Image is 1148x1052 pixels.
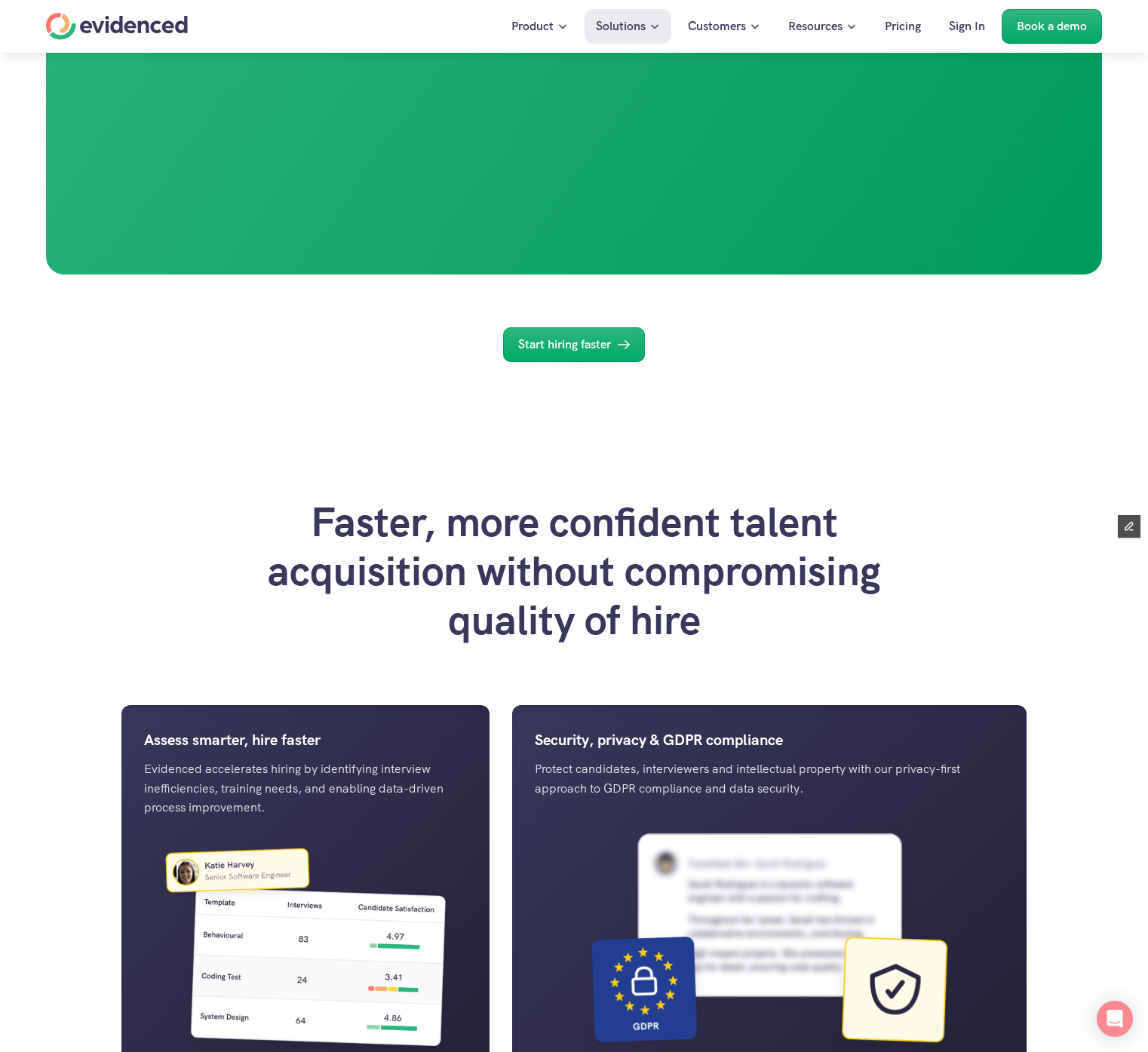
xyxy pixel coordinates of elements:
a: Home [46,13,188,40]
a: Pricing [873,9,932,44]
p: Protect candidates, interviewers and intellectual property with our privacy-first approach to GDP... [535,759,1005,798]
a: Start hiring faster [503,327,645,362]
a: Book a demo [1002,9,1102,44]
p: Pricing [885,17,921,36]
p: Security, privacy & GDPR compliance [535,728,1005,752]
p: Resources [788,17,843,36]
p: Product [511,17,554,36]
p: Customers [688,17,746,36]
p: Book a demo [1017,17,1087,36]
a: Sign In [938,9,996,44]
p: Evidenced accelerates hiring by identifying interview inefficiencies, training needs, and enablin... [144,759,467,817]
p: Start hiring faster [518,335,611,354]
h2: Faster, more confident talent acquisition without compromising quality of hire [265,498,883,644]
p: Assess smarter, hire faster [144,728,467,752]
p: Sign In [949,17,985,36]
p: Solutions [596,17,646,36]
div: Open Intercom Messenger [1097,1001,1133,1037]
button: Edit Framer Content [1118,515,1140,538]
